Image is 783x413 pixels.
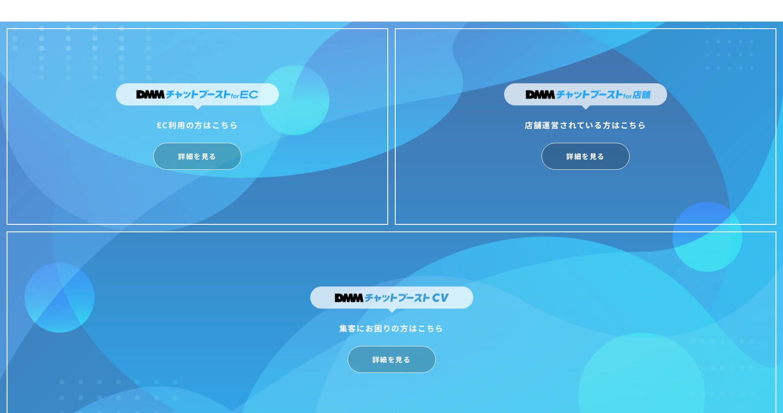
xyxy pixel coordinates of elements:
a: 詳細を見る [542,143,630,170]
div: 店舗運営されている方はこちら [504,118,667,132]
img: DMMチャットブーストCV [310,286,473,313]
a: 詳細を見る [153,143,241,170]
img: DMMチャットブーストfor店舗 [504,83,667,110]
div: 集客にお困りの方はこちら [310,321,473,335]
a: 詳細を見る [348,346,436,373]
img: DMMチャットブーストforEC [116,83,279,110]
div: EC利用の方はこちら [116,118,279,132]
